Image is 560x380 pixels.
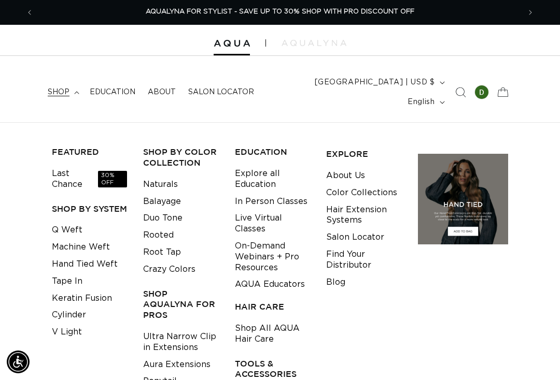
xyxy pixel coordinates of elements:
a: Balayage [143,193,181,210]
summary: shop [41,81,83,103]
a: Aura Extensions [143,356,211,373]
a: About [142,81,182,103]
a: Last Chance30% OFF [52,165,127,193]
span: 30% OFF [98,171,128,188]
a: Hand Tied Weft [52,256,118,273]
summary: Search [449,81,472,104]
a: On-Demand Webinars + Pro Resources [235,238,310,276]
h3: Shop AquaLyna for Pros [143,288,218,320]
span: Education [90,87,135,97]
h3: TOOLS & ACCESSORIES [235,358,310,380]
a: Cylinder [52,306,86,324]
a: About Us [326,167,365,184]
h3: SHOP BY SYSTEM [52,203,127,214]
span: English [408,97,435,108]
a: Salon Locator [182,81,260,103]
a: Color Collections [326,184,397,201]
a: Rooted [143,227,174,244]
a: Q Weft [52,222,82,239]
button: English [401,92,449,112]
h3: EXPLORE [326,149,401,159]
span: [GEOGRAPHIC_DATA] | USD $ [315,77,435,88]
button: [GEOGRAPHIC_DATA] | USD $ [309,72,449,92]
a: Root Tap [143,244,181,261]
a: AQUA Educators [235,276,305,293]
a: Machine Weft [52,239,110,256]
a: Live Virtual Classes [235,210,310,238]
a: In Person Classes [235,193,307,210]
h3: FEATURED [52,147,127,157]
h3: Shop by Color Collection [143,147,218,168]
a: Ultra Narrow Clip in Extensions [143,328,218,356]
span: About [148,87,176,97]
a: Explore all Education [235,165,310,193]
a: Tape In [52,273,82,290]
img: Aqua Hair Extensions [214,40,250,47]
h3: HAIR CARE [235,301,310,312]
button: Next announcement [519,3,542,22]
a: Education [83,81,142,103]
span: shop [48,87,69,97]
span: AQUALYNA FOR STYLIST - SAVE UP TO 30% SHOP WITH PRO DISCOUNT OFF [146,8,414,15]
a: Hair Extension Systems [326,201,401,229]
h3: EDUCATION [235,147,310,157]
img: aqualyna.com [282,40,346,46]
a: Find Your Distributor [326,246,401,274]
a: Shop All AQUA Hair Care [235,320,310,348]
span: Salon Locator [188,87,254,97]
a: Keratin Fusion [52,290,112,307]
a: Blog [326,274,345,291]
button: Previous announcement [18,3,41,22]
a: V Light [52,324,82,341]
a: Salon Locator [326,229,384,246]
a: Naturals [143,176,178,193]
div: Accessibility Menu [7,350,30,373]
a: Duo Tone [143,210,183,227]
a: Crazy Colors [143,261,195,278]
